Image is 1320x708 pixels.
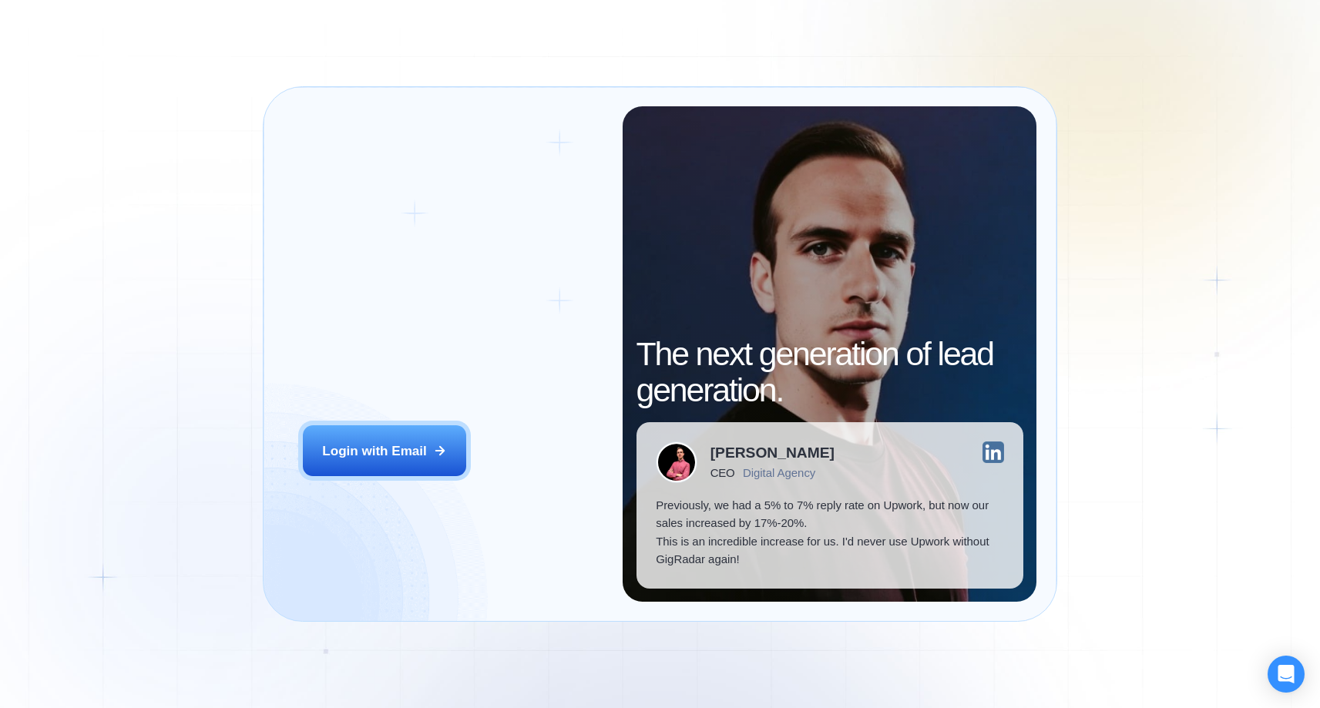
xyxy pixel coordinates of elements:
[656,496,1003,569] p: Previously, we had a 5% to 7% reply rate on Upwork, but now our sales increased by 17%-20%. This ...
[636,336,1024,408] h2: The next generation of lead generation.
[710,466,735,479] div: CEO
[743,466,815,479] div: Digital Agency
[322,442,426,461] div: Login with Email
[710,445,835,460] div: [PERSON_NAME]
[303,425,466,476] button: Login with Email
[1268,656,1305,693] div: Open Intercom Messenger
